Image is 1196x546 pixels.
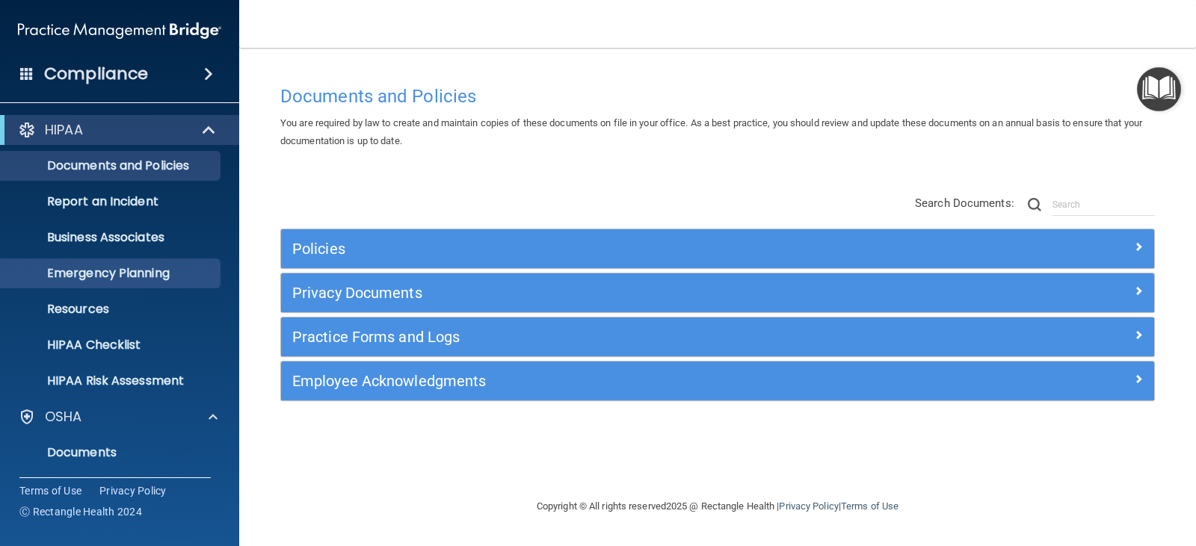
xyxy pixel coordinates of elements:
span: Search Documents: [915,196,1014,210]
a: Terms of Use [19,483,81,498]
img: PMB logo [18,16,221,46]
p: Documents and Policies [10,158,214,173]
p: HIPAA Checklist [10,338,214,353]
div: Copyright © All rights reserved 2025 @ Rectangle Health | | [445,483,990,530]
a: Policies [292,237,1143,261]
h5: Employee Acknowledgments [292,373,925,389]
a: HIPAA [18,121,217,139]
p: Resources [10,302,214,317]
a: Privacy Policy [99,483,167,498]
a: Terms of Use [841,500,898,512]
p: OSHA [45,408,82,426]
p: HIPAA [45,121,83,139]
h4: Compliance [44,63,148,84]
h5: Privacy Documents [292,285,925,301]
span: Ⓒ Rectangle Health 2024 [19,504,142,519]
h5: Practice Forms and Logs [292,329,925,345]
h5: Policies [292,241,925,257]
a: Employee Acknowledgments [292,369,1143,393]
a: Privacy Documents [292,281,1143,305]
a: OSHA [18,408,218,426]
p: HIPAA Risk Assessment [10,373,214,388]
h4: Documents and Policies [280,87,1155,106]
button: Open Resource Center [1137,67,1181,111]
p: Report an Incident [10,194,214,209]
a: Practice Forms and Logs [292,325,1143,349]
input: Search [1052,193,1155,216]
span: You are required by law to create and maintain copies of these documents on file in your office. ... [280,117,1142,146]
p: Documents [10,445,214,460]
img: ic-search.3b580494.png [1028,198,1041,211]
p: Emergency Planning [10,266,214,281]
a: Privacy Policy [779,500,838,512]
p: Business Associates [10,230,214,245]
